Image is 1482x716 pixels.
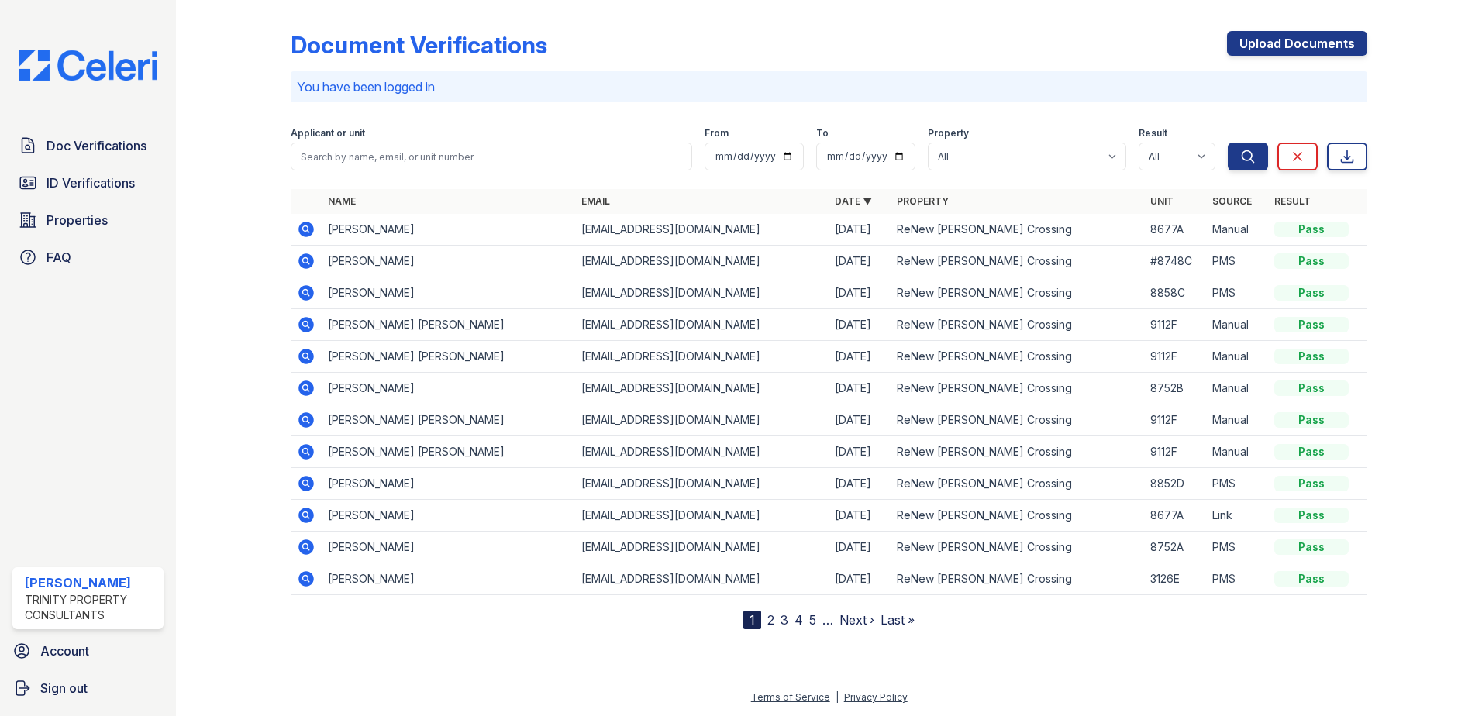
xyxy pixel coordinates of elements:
a: Properties [12,205,164,236]
td: 8852D [1144,468,1206,500]
td: [EMAIL_ADDRESS][DOMAIN_NAME] [575,373,829,404]
td: [PERSON_NAME] [PERSON_NAME] [322,309,575,341]
td: ReNew [PERSON_NAME] Crossing [891,246,1144,277]
a: Source [1212,195,1252,207]
td: [PERSON_NAME] [322,563,575,595]
div: 1 [743,611,761,629]
a: Unit [1150,195,1174,207]
a: Sign out [6,673,170,704]
p: You have been logged in [297,77,1361,96]
span: Account [40,642,89,660]
a: Name [328,195,356,207]
td: [EMAIL_ADDRESS][DOMAIN_NAME] [575,309,829,341]
td: [EMAIL_ADDRESS][DOMAIN_NAME] [575,468,829,500]
td: Manual [1206,373,1268,404]
label: To [816,127,829,139]
a: Date ▼ [835,195,872,207]
td: 9112F [1144,436,1206,468]
span: Doc Verifications [47,136,146,155]
td: [PERSON_NAME] [322,373,575,404]
a: Upload Documents [1227,31,1367,56]
a: FAQ [12,242,164,273]
label: Property [928,127,969,139]
td: PMS [1206,563,1268,595]
a: ID Verifications [12,167,164,198]
div: Pass [1274,571,1349,587]
label: From [705,127,729,139]
td: ReNew [PERSON_NAME] Crossing [891,214,1144,246]
td: [DATE] [829,404,891,436]
td: [EMAIL_ADDRESS][DOMAIN_NAME] [575,404,829,436]
a: Account [6,635,170,666]
td: [PERSON_NAME] [322,214,575,246]
div: Pass [1274,412,1349,428]
td: ReNew [PERSON_NAME] Crossing [891,373,1144,404]
td: PMS [1206,277,1268,309]
td: ReNew [PERSON_NAME] Crossing [891,436,1144,468]
td: ReNew [PERSON_NAME] Crossing [891,277,1144,309]
td: [EMAIL_ADDRESS][DOMAIN_NAME] [575,500,829,532]
td: Manual [1206,404,1268,436]
div: Pass [1274,317,1349,332]
td: [DATE] [829,373,891,404]
a: Terms of Service [751,691,830,703]
div: Pass [1274,222,1349,237]
td: Manual [1206,214,1268,246]
a: Next › [839,612,874,628]
a: 3 [781,612,788,628]
td: ReNew [PERSON_NAME] Crossing [891,309,1144,341]
div: Trinity Property Consultants [25,592,157,623]
div: | [836,691,839,703]
div: Pass [1274,253,1349,269]
td: 8752A [1144,532,1206,563]
div: Pass [1274,285,1349,301]
td: [DATE] [829,309,891,341]
td: 8752B [1144,373,1206,404]
td: [DATE] [829,246,891,277]
a: Email [581,195,610,207]
td: [PERSON_NAME] [322,468,575,500]
td: 8677A [1144,214,1206,246]
td: [EMAIL_ADDRESS][DOMAIN_NAME] [575,436,829,468]
div: Document Verifications [291,31,547,59]
a: Result [1274,195,1311,207]
td: [DATE] [829,341,891,373]
td: [EMAIL_ADDRESS][DOMAIN_NAME] [575,246,829,277]
label: Applicant or unit [291,127,365,139]
td: [PERSON_NAME] [322,500,575,532]
td: 9112F [1144,341,1206,373]
td: [DATE] [829,563,891,595]
td: [PERSON_NAME] [322,246,575,277]
div: Pass [1274,539,1349,555]
td: [PERSON_NAME] [322,532,575,563]
span: Sign out [40,679,88,697]
div: Pass [1274,380,1349,396]
td: [DATE] [829,277,891,309]
td: 8677A [1144,500,1206,532]
div: Pass [1274,444,1349,460]
td: PMS [1206,468,1268,500]
td: PMS [1206,246,1268,277]
span: Properties [47,211,108,229]
a: 4 [794,612,803,628]
td: [EMAIL_ADDRESS][DOMAIN_NAME] [575,563,829,595]
span: ID Verifications [47,174,135,192]
div: [PERSON_NAME] [25,573,157,592]
div: Pass [1274,508,1349,523]
td: #8748C [1144,246,1206,277]
a: Property [897,195,949,207]
td: [EMAIL_ADDRESS][DOMAIN_NAME] [575,532,829,563]
a: 5 [809,612,816,628]
td: [PERSON_NAME] [PERSON_NAME] [322,341,575,373]
a: Privacy Policy [844,691,908,703]
td: ReNew [PERSON_NAME] Crossing [891,341,1144,373]
td: ReNew [PERSON_NAME] Crossing [891,468,1144,500]
td: [PERSON_NAME] [322,277,575,309]
div: Pass [1274,476,1349,491]
td: [EMAIL_ADDRESS][DOMAIN_NAME] [575,214,829,246]
td: [PERSON_NAME] [PERSON_NAME] [322,404,575,436]
td: Link [1206,500,1268,532]
td: [DATE] [829,468,891,500]
span: FAQ [47,248,71,267]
